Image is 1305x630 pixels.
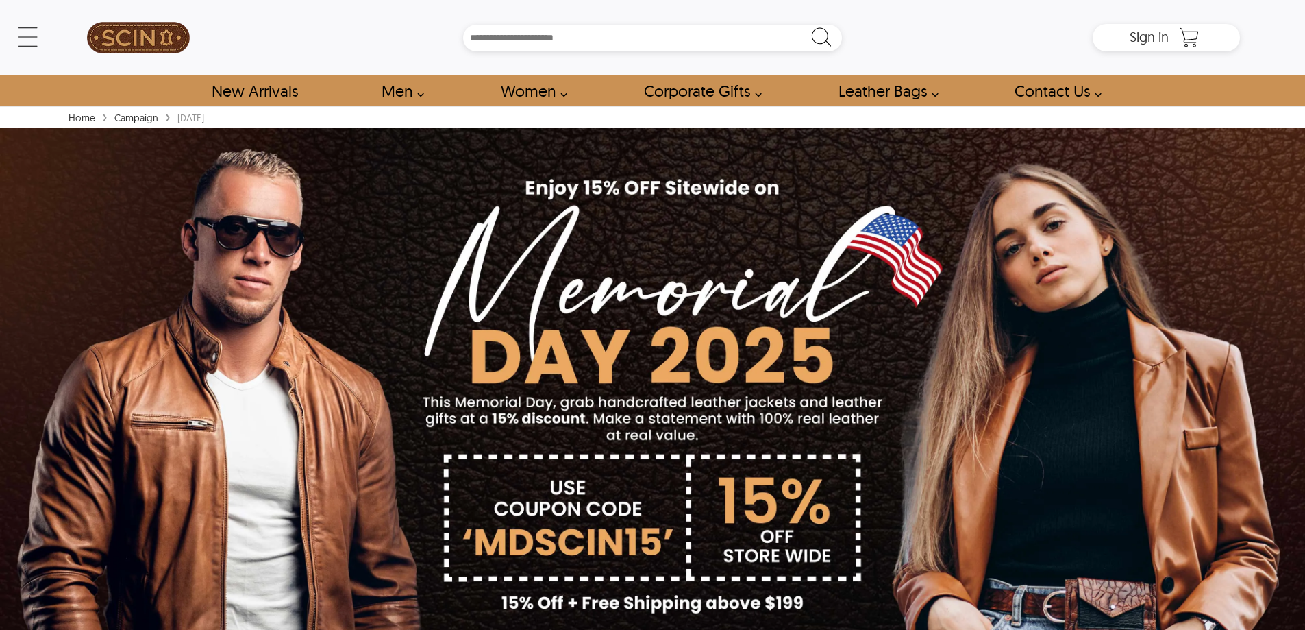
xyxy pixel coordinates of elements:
a: Shop New Arrivals [196,75,313,106]
a: Shop Leather Bags [823,75,946,106]
a: Shop Leather Corporate Gifts [628,75,769,106]
a: Shopping Cart [1176,27,1203,48]
div: [DATE] [174,111,208,125]
a: Campaign [111,112,162,124]
span: Sign in [1130,28,1169,45]
span: › [165,104,171,128]
a: Shop Women Leather Jackets [485,75,575,106]
a: shop men's leather jackets [366,75,432,106]
a: Home [65,112,99,124]
span: › [102,104,108,128]
a: SCIN [65,7,212,69]
img: SCIN [87,7,190,69]
a: contact-us [999,75,1109,106]
a: Sign in [1130,33,1169,44]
